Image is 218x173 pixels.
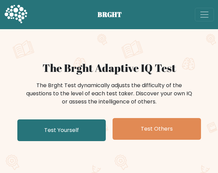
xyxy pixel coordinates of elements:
span: BRGHT [98,9,130,20]
a: Test Yourself [17,119,106,141]
h1: The Brght Adaptive IQ Test [4,62,214,75]
div: The Brght Test dynamically adjusts the difficulty of the questions to the level of each test take... [24,81,194,106]
a: Test Others [113,118,201,140]
button: Toggle navigation [195,8,214,21]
